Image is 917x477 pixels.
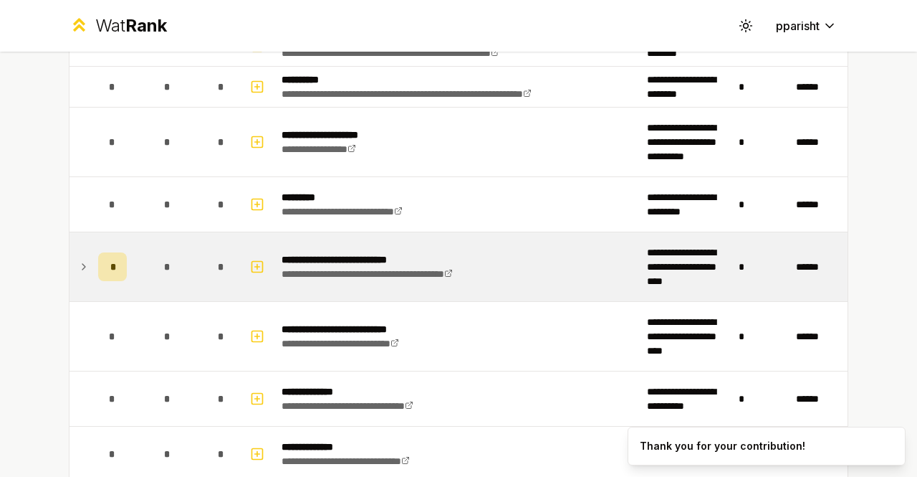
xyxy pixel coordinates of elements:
div: Thank you for your contribution! [640,439,805,453]
span: Rank [125,15,167,36]
span: pparisht [776,17,820,34]
div: Wat [95,14,167,37]
button: pparisht [764,13,848,39]
a: WatRank [69,14,167,37]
